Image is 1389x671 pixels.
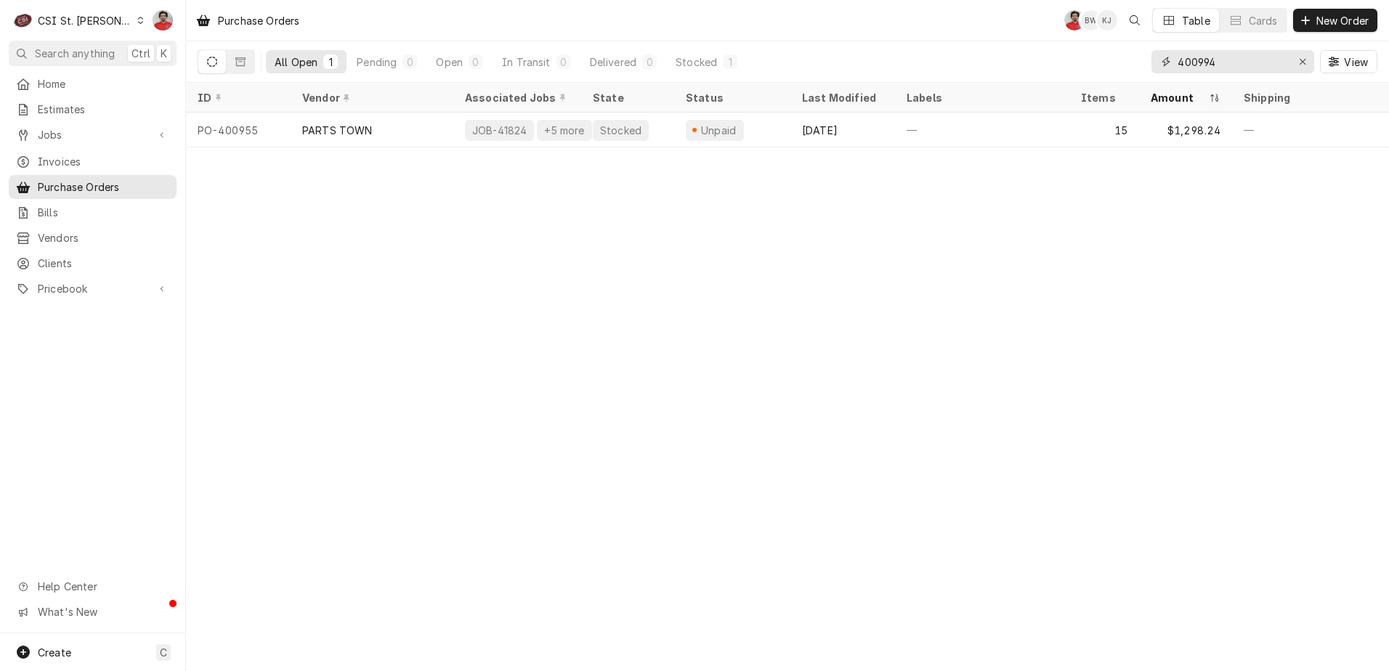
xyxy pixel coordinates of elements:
[9,277,177,301] a: Go to Pricebook
[1293,9,1377,32] button: New Order
[790,113,895,147] div: [DATE]
[1081,10,1101,30] div: BW
[9,175,177,199] a: Purchase Orders
[35,46,115,61] span: Search anything
[38,256,169,271] span: Clients
[599,123,643,138] div: Stocked
[1097,10,1117,30] div: KJ
[38,127,147,142] span: Jobs
[405,54,414,70] div: 0
[326,54,335,70] div: 1
[9,226,177,250] a: Vendors
[9,251,177,275] a: Clients
[1081,90,1125,105] div: Items
[38,13,132,28] div: CSI St. [PERSON_NAME]
[9,72,177,96] a: Home
[38,230,169,245] span: Vendors
[802,90,880,105] div: Last Modified
[465,90,570,105] div: Associated Jobs
[38,579,168,594] span: Help Center
[593,90,663,105] div: State
[1097,10,1117,30] div: Ken Jiricek's Avatar
[1249,13,1278,28] div: Cards
[357,54,397,70] div: Pending
[38,281,147,296] span: Pricebook
[131,46,150,61] span: Ctrl
[726,54,734,70] div: 1
[1178,50,1287,73] input: Keyword search
[13,10,33,30] div: C
[1081,10,1101,30] div: Brad Wicks's Avatar
[38,76,169,91] span: Home
[907,90,1058,105] div: Labels
[302,90,439,105] div: Vendor
[153,10,173,30] div: Nicholas Faubert's Avatar
[686,90,776,105] div: Status
[198,90,276,105] div: ID
[153,10,173,30] div: NF
[676,54,717,70] div: Stocked
[9,97,177,121] a: Estimates
[160,645,167,660] span: C
[471,123,528,138] div: JOB-41824
[559,54,568,70] div: 0
[186,113,291,147] div: PO-400955
[9,600,177,624] a: Go to What's New
[590,54,636,70] div: Delivered
[1123,9,1146,32] button: Open search
[471,54,480,70] div: 0
[1291,50,1314,73] button: Erase input
[699,123,738,138] div: Unpaid
[38,646,71,659] span: Create
[9,574,177,598] a: Go to Help Center
[9,150,177,174] a: Invoices
[1069,113,1139,147] div: 15
[1064,10,1085,30] div: Nicholas Faubert's Avatar
[1341,54,1371,70] span: View
[645,54,654,70] div: 0
[895,113,1069,147] div: —
[1151,90,1206,105] div: Amount
[1244,90,1383,105] div: Shipping
[38,604,168,619] span: What's New
[502,54,551,70] div: In Transit
[1320,50,1377,73] button: View
[38,102,169,117] span: Estimates
[543,123,586,138] div: +5 more
[38,179,169,195] span: Purchase Orders
[1313,13,1372,28] span: New Order
[1182,13,1210,28] div: Table
[9,41,177,66] button: Search anythingCtrlK
[9,123,177,147] a: Go to Jobs
[436,54,463,70] div: Open
[275,54,317,70] div: All Open
[38,154,169,169] span: Invoices
[1139,113,1232,147] div: $1,298.24
[13,10,33,30] div: CSI St. Louis's Avatar
[9,200,177,224] a: Bills
[38,205,169,220] span: Bills
[161,46,167,61] span: K
[1064,10,1085,30] div: NF
[302,123,373,138] div: PARTS TOWN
